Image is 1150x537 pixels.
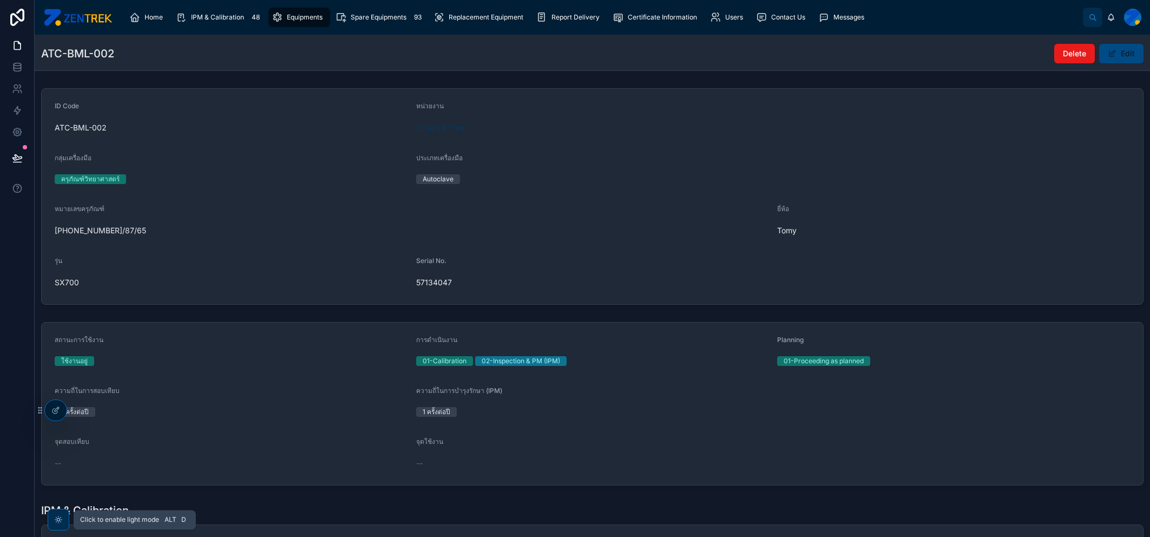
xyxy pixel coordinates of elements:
div: 93 [411,11,425,24]
span: SX700 [55,277,408,288]
span: -- [55,458,61,469]
span: Alt [165,515,176,524]
div: 01-Proceeding as planned [784,356,864,366]
span: Home [144,13,163,22]
span: Tomy [777,225,1130,236]
div: Autoclave [423,174,454,184]
a: Equipments [268,8,330,27]
span: -- [416,458,423,469]
span: จุดใช้งาน [416,437,443,446]
span: Certificate Information [628,13,697,22]
div: 01-Calibration [423,356,466,366]
a: Contact Us [753,8,813,27]
span: หมายเลขครุภัณฑ์ [55,205,104,213]
span: กลุ่มเครื่องมือ [55,154,91,162]
span: Spare Equipments [351,13,406,22]
span: IPM & Calibration [191,13,244,22]
a: งานอณูชีววิทยา [416,122,469,133]
span: ID Code [55,102,79,110]
span: Planning [777,336,804,344]
span: Delete [1063,48,1086,59]
div: 1 ครั้งต่อปี [61,407,89,417]
div: 02-Inspection & PM (IPM) [482,356,560,366]
div: 48 [248,11,263,24]
span: ความถี่ในการบำรุงรักษา (IPM) [416,387,502,395]
span: Messages [833,13,864,22]
span: Replacement Equipment [449,13,523,22]
span: Users [725,13,743,22]
span: Contact Us [771,13,805,22]
button: Delete [1054,44,1095,63]
span: D [180,515,188,524]
a: Report Delivery [533,8,607,27]
a: Certificate Information [609,8,705,27]
span: ความถี่ในการสอบเทียบ [55,387,120,395]
a: Replacement Equipment [430,8,531,27]
h1: ATC-BML-002 [41,46,114,61]
span: การดำเนินงาน [416,336,457,344]
span: หน่วยงาน [416,102,444,110]
span: [PHONE_NUMBER]/87/65 [55,225,768,236]
span: ยี่ห้อ [777,205,789,213]
span: 57134047 [416,277,769,288]
a: Messages [815,8,872,27]
a: IPM & Calibration48 [173,8,266,27]
span: ประเภทเครื่องมือ [416,154,463,162]
span: Serial No. [416,257,446,265]
a: Users [707,8,751,27]
span: จุดสอบเทียบ [55,437,89,446]
div: scrollable content [121,5,1083,29]
a: Home [126,8,170,27]
h1: IPM & Calibration [41,503,129,518]
a: Spare Equipments93 [332,8,428,27]
span: Equipments [287,13,323,22]
span: Report Delivery [551,13,600,22]
span: รุ่น [55,257,62,265]
div: ครุภัณฑ์วิทยาศาสตร์ [61,174,120,184]
span: ATC-BML-002 [55,122,408,133]
span: สถานะการใช้งาน [55,336,103,344]
button: Edit [1099,44,1144,63]
div: 1 ครั้งต่อปี [423,407,450,417]
img: App logo [43,9,112,26]
span: Click to enable light mode [80,515,159,524]
div: ใช้งานอยู่ [61,356,88,366]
